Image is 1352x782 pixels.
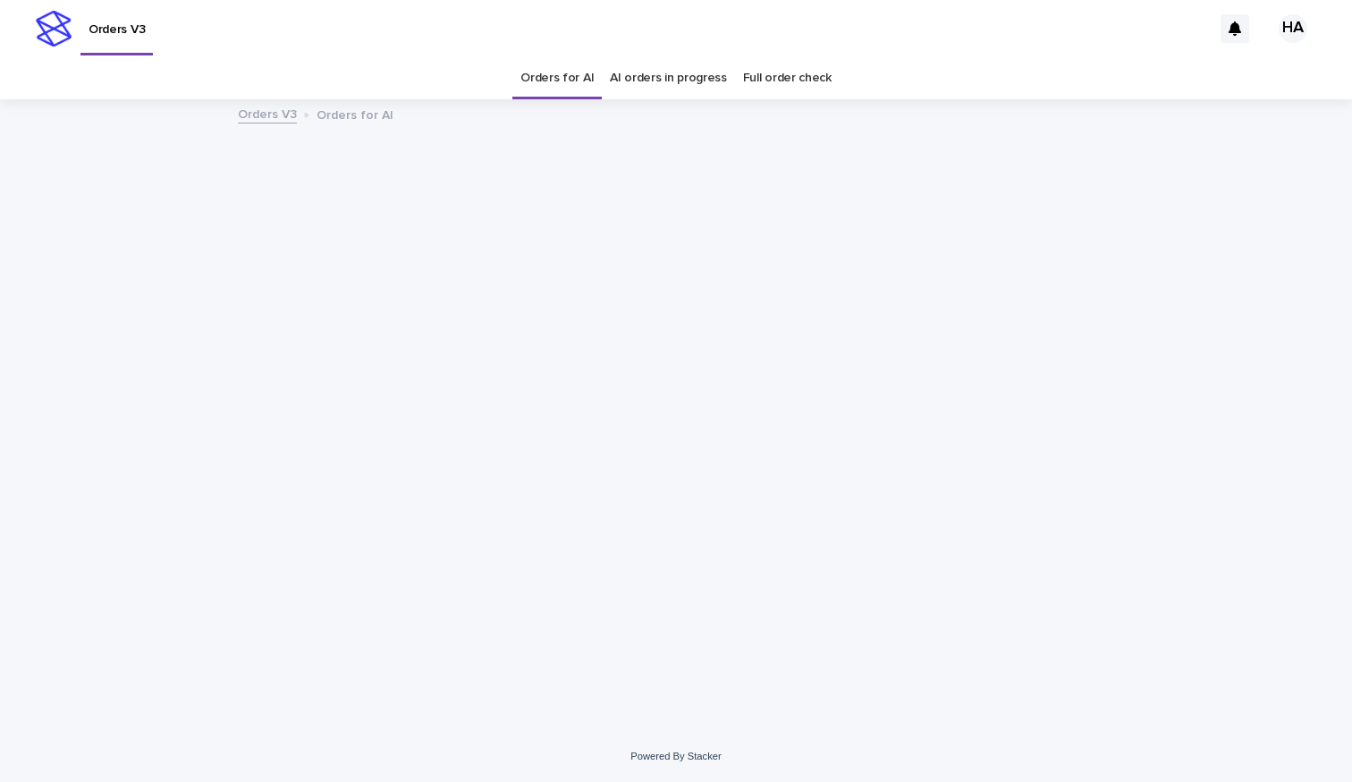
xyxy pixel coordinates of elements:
[743,57,832,99] a: Full order check
[36,11,72,47] img: stacker-logo-s-only.png
[520,57,594,99] a: Orders for AI
[630,751,721,761] a: Powered By Stacker
[610,57,727,99] a: AI orders in progress
[238,103,297,123] a: Orders V3
[317,104,393,123] p: Orders for AI
[1279,14,1307,43] div: HA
